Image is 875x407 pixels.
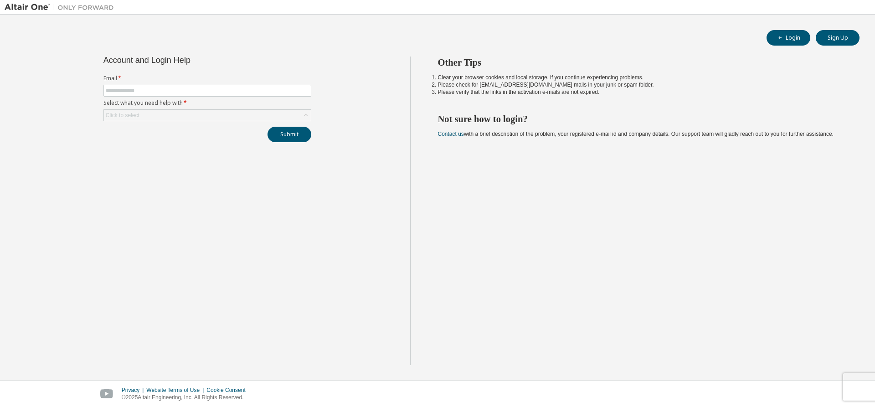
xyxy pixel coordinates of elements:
span: with a brief description of the problem, your registered e-mail id and company details. Our suppo... [438,131,834,137]
a: Contact us [438,131,464,137]
div: Cookie Consent [206,386,251,394]
div: Privacy [122,386,146,394]
img: Altair One [5,3,118,12]
div: Click to select [106,112,139,119]
h2: Not sure how to login? [438,113,844,125]
li: Clear your browser cookies and local storage, if you continue experiencing problems. [438,74,844,81]
li: Please check for [EMAIL_ADDRESS][DOMAIN_NAME] mails in your junk or spam folder. [438,81,844,88]
label: Email [103,75,311,82]
label: Select what you need help with [103,99,311,107]
div: Click to select [104,110,311,121]
img: youtube.svg [100,389,113,399]
li: Please verify that the links in the activation e-mails are not expired. [438,88,844,96]
p: © 2025 Altair Engineering, Inc. All Rights Reserved. [122,394,251,402]
h2: Other Tips [438,57,844,68]
div: Account and Login Help [103,57,270,64]
button: Login [767,30,810,46]
div: Website Terms of Use [146,386,206,394]
button: Sign Up [816,30,860,46]
button: Submit [268,127,311,142]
